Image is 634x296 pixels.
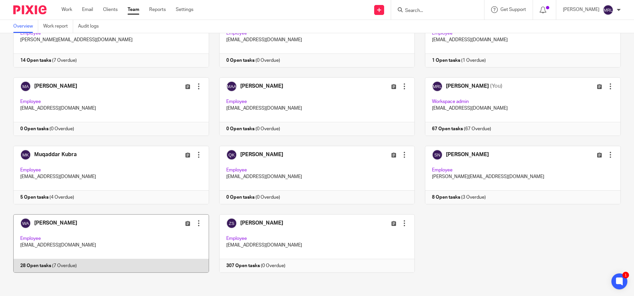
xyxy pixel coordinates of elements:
[43,20,73,33] a: Work report
[563,6,599,13] p: [PERSON_NAME]
[404,8,464,14] input: Search
[500,7,526,12] span: Get Support
[78,20,104,33] a: Audit logs
[622,272,629,278] div: 1
[103,6,118,13] a: Clients
[176,6,193,13] a: Settings
[82,6,93,13] a: Email
[149,6,166,13] a: Reports
[603,5,613,15] img: svg%3E
[13,5,47,14] img: Pixie
[128,6,139,13] a: Team
[13,20,38,33] a: Overview
[61,6,72,13] a: Work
